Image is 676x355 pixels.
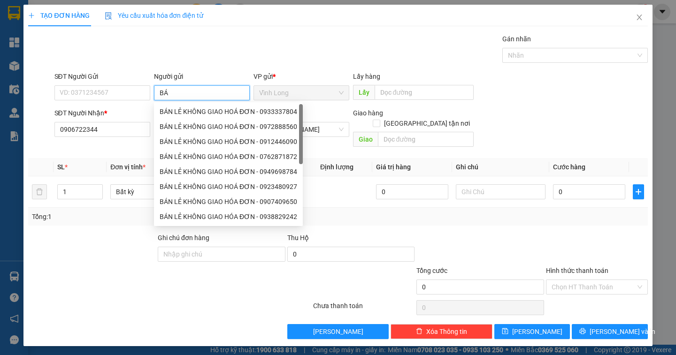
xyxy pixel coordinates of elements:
[579,328,586,335] span: printer
[494,324,570,339] button: save[PERSON_NAME]
[160,151,297,162] div: BÁN LẺ KHÔNG GIAO HÓA ĐƠN - 0762871872
[633,188,644,196] span: plus
[546,267,608,274] label: Hình thức thanh toán
[378,132,474,147] input: Dọc đường
[376,184,448,199] input: 0
[416,328,422,335] span: delete
[502,35,531,43] label: Gán nhãn
[353,132,378,147] span: Giao
[116,185,194,199] span: Bất kỳ
[160,121,297,132] div: BÁN LẺ KHÔNG GIAO HOÁ ĐƠN - 0972888560
[456,184,545,199] input: Ghi Chú
[54,71,150,82] div: SĐT Người Gửi
[28,12,89,19] span: TẠO ĐƠN HÀNG
[57,163,65,171] span: SL
[553,163,585,171] span: Cước hàng
[391,324,492,339] button: deleteXóa Thông tin
[160,136,297,147] div: BÁN LẺ KHÔNG GIAO HOÁ ĐƠN - 0912446090
[8,30,54,76] div: BÁN LẺ KHÔNG GIAO HOÁ ĐƠN
[160,181,297,192] div: BÁN LẺ KHÔNG GIAO HOÁ ĐƠN - 0923480927
[154,119,303,134] div: BÁN LẺ KHÔNG GIAO HOÁ ĐƠN - 0972888560
[416,267,447,274] span: Tổng cước
[380,118,474,128] span: [GEOGRAPHIC_DATA] tận nơi
[512,326,562,337] span: [PERSON_NAME]
[572,324,647,339] button: printer[PERSON_NAME] và In
[154,71,250,82] div: Người gửi
[353,73,380,80] span: Lấy hàng
[61,8,136,30] div: TP. [PERSON_NAME]
[61,42,136,55] div: 0798429350
[590,326,655,337] span: [PERSON_NAME] và In
[626,5,653,31] button: Close
[61,9,84,19] span: Nhận:
[160,166,297,177] div: BÁN LẺ KHÔNG GIAO HOÁ ĐƠN - 0949698784
[158,234,209,242] label: Ghi chú đơn hàng
[312,301,416,317] div: Chưa thanh toán
[154,209,303,224] div: BÁN LẺ KHÔNG GIAO HÓA ĐƠN - 0938829242
[154,164,303,179] div: BÁN LẺ KHÔNG GIAO HOÁ ĐƠN - 0949698784
[32,211,261,222] div: Tổng: 1
[160,211,297,222] div: BÁN LẺ KHÔNG GIAO HÓA ĐƠN - 0938829242
[452,158,549,176] th: Ghi chú
[313,326,363,337] span: [PERSON_NAME]
[426,326,467,337] span: Xóa Thông tin
[353,109,383,117] span: Giao hàng
[110,163,146,171] span: Đơn vị tính
[160,106,297,117] div: BÁN LẺ KHÔNG GIAO HOÁ ĐƠN - 0933337804
[105,12,112,20] img: icon
[61,30,136,42] div: CHÚ KHA
[8,9,23,19] span: Gửi:
[154,134,303,149] div: BÁN LẺ KHÔNG GIAO HOÁ ĐƠN - 0912446090
[287,234,309,242] span: Thu Hộ
[320,163,353,171] span: Định lượng
[28,12,35,19] span: plus
[376,163,411,171] span: Giá trị hàng
[636,14,643,21] span: close
[154,104,303,119] div: BÁN LẺ KHÔNG GIAO HOÁ ĐƠN - 0933337804
[154,194,303,209] div: BÁN LẺ KHÔNG GIAO HÓA ĐƠN - 0907409650
[633,184,644,199] button: plus
[154,149,303,164] div: BÁN LẺ KHÔNG GIAO HÓA ĐƠN - 0762871872
[54,108,150,118] div: SĐT Người Nhận
[259,86,344,100] span: Vĩnh Long
[158,247,285,262] input: Ghi chú đơn hàng
[154,179,303,194] div: BÁN LẺ KHÔNG GIAO HOÁ ĐƠN - 0923480927
[105,12,204,19] span: Yêu cầu xuất hóa đơn điện tử
[375,85,474,100] input: Dọc đường
[287,324,389,339] button: [PERSON_NAME]
[8,8,54,30] div: Vĩnh Long
[353,85,375,100] span: Lấy
[32,184,47,199] button: delete
[160,196,297,207] div: BÁN LẺ KHÔNG GIAO HÓA ĐƠN - 0907409650
[253,71,349,82] div: VP gửi
[502,328,508,335] span: save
